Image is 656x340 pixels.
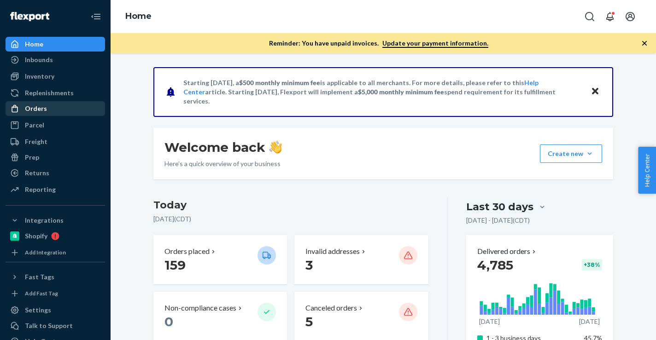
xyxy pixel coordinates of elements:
[25,121,44,130] div: Parcel
[382,39,488,48] a: Update your payment information.
[294,235,428,284] button: Invalid addresses 3
[10,12,49,21] img: Flexport logo
[6,69,105,84] a: Inventory
[25,72,54,81] div: Inventory
[25,305,51,315] div: Settings
[25,168,49,178] div: Returns
[25,289,58,297] div: Add Fast Tag
[479,317,500,326] p: [DATE]
[269,39,488,48] p: Reminder: You have unpaid invoices.
[164,257,186,273] span: 159
[305,303,357,313] p: Canceled orders
[25,272,54,282] div: Fast Tags
[87,7,105,26] button: Close Navigation
[477,246,538,257] button: Delivered orders
[6,182,105,197] a: Reporting
[579,317,600,326] p: [DATE]
[6,150,105,165] a: Prep
[6,37,105,52] a: Home
[164,246,210,257] p: Orders placed
[305,257,313,273] span: 3
[6,52,105,67] a: Inbounds
[477,257,513,273] span: 4,785
[269,141,282,154] img: hand-wave emoji
[621,7,639,26] button: Open account menu
[25,137,47,146] div: Freight
[118,3,159,30] ol: breadcrumbs
[25,104,47,113] div: Orders
[183,78,582,106] p: Starting [DATE], a is applicable to all merchants. For more details, please refer to this article...
[25,321,73,330] div: Talk to Support
[6,270,105,284] button: Fast Tags
[582,259,602,271] div: + 38 %
[6,213,105,228] button: Integrations
[153,198,428,213] h3: Today
[153,214,428,224] p: [DATE] ( CDT )
[164,314,173,329] span: 0
[25,88,74,98] div: Replenishments
[466,200,533,214] div: Last 30 days
[25,55,53,64] div: Inbounds
[6,134,105,149] a: Freight
[25,185,56,194] div: Reporting
[305,314,313,329] span: 5
[6,229,105,243] a: Shopify
[601,7,619,26] button: Open notifications
[164,159,282,168] p: Here’s a quick overview of your business
[358,88,444,96] span: $5,000 monthly minimum fee
[239,79,320,86] span: $500 monthly minimum fee
[6,303,105,317] a: Settings
[25,216,64,225] div: Integrations
[580,7,599,26] button: Open Search Box
[6,318,105,333] a: Talk to Support
[638,147,656,194] button: Help Center
[25,248,66,256] div: Add Integration
[6,166,105,180] a: Returns
[164,139,282,156] h1: Welcome back
[6,247,105,258] a: Add Integration
[6,86,105,100] a: Replenishments
[305,246,360,257] p: Invalid addresses
[540,144,602,163] button: Create new
[6,101,105,116] a: Orders
[25,40,43,49] div: Home
[25,153,39,162] div: Prep
[466,216,530,225] p: [DATE] - [DATE] ( CDT )
[6,288,105,299] a: Add Fast Tag
[153,235,287,284] button: Orders placed 159
[125,11,152,21] a: Home
[25,231,47,241] div: Shopify
[589,85,601,98] button: Close
[6,118,105,133] a: Parcel
[164,303,236,313] p: Non-compliance cases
